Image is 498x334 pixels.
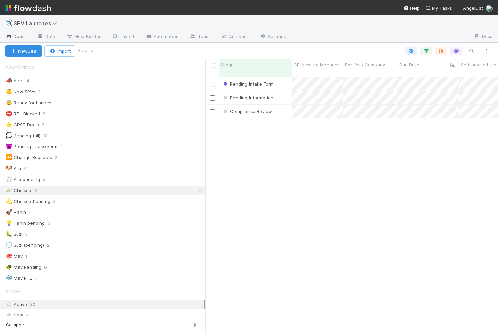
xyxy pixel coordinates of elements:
[5,242,12,248] span: 🕓
[53,197,63,206] span: 3
[5,131,40,140] div: Pending (all)
[5,209,12,215] span: 🚀
[44,263,54,271] span: 6
[6,322,24,328] span: Collapse
[184,31,215,42] a: Team
[14,20,61,27] span: SPV Launches
[47,241,56,249] span: 2
[24,164,34,173] span: 4
[294,61,339,68] span: GP Account Manager
[5,231,12,237] span: 🐛
[140,31,184,42] a: Automation
[5,241,44,249] div: Suzi (pending)
[5,198,12,204] span: 💫
[486,5,493,12] img: avatar_aa70801e-8de5-4477-ab9d-eb7c67de69c1.png
[210,95,215,101] input: Toggle Row Selected
[5,263,41,271] div: May Pending
[26,311,29,320] span: 3
[5,197,50,206] div: Chelsea Pending
[5,78,12,83] span: 📣
[345,61,385,68] span: Portfolio Company
[5,132,12,138] span: 💭
[5,100,12,105] span: 👵
[5,111,12,116] span: ⛔
[468,31,498,42] a: Docs
[5,230,22,239] div: Suzi
[403,4,420,11] div: Help
[30,301,35,307] span: 50
[25,230,35,239] span: 3
[43,131,55,140] span: 33
[5,120,39,129] div: GPST Deals
[34,186,44,195] span: 3
[5,175,40,184] div: Alix pending
[5,89,12,94] span: 👶
[5,88,35,96] div: New SPVs
[60,142,70,151] span: 4
[5,2,51,14] img: logo-inverted-e16ddd16eac7371096b0.svg
[5,264,12,270] span: 🐢
[5,164,21,173] div: Alix
[27,77,36,85] span: 4
[5,252,23,260] div: May
[5,77,24,85] div: Alert
[5,154,12,160] span: ⏪
[78,48,93,54] small: 3 deals
[54,99,63,107] span: 1
[5,153,52,162] div: Change Requests
[5,219,45,228] div: Hanin pending
[5,284,20,298] span: Stage
[463,5,483,11] span: AngelList
[222,108,272,114] span: Compliance Review
[222,108,272,115] div: Compliance Review
[61,31,106,42] a: Flow Builder
[215,31,254,42] a: Analytics
[5,165,12,171] span: 🐶
[5,142,58,151] div: Pending Intake Form
[5,274,32,282] div: May RTL
[222,80,274,87] div: Pending Intake Form
[29,208,38,217] span: 1
[5,186,31,195] div: Chelsea
[5,220,12,226] span: 💡
[31,31,61,42] a: Data
[425,5,452,11] span: My Tasks
[48,219,57,228] span: 0
[210,63,215,68] input: Toggle All Rows Selected
[5,275,12,281] span: 🐳
[66,33,101,40] span: Flow Builder
[5,311,23,320] span: New
[43,175,52,184] span: 5
[35,274,44,282] span: 7
[38,88,48,96] span: 3
[5,187,12,193] span: 🪐
[222,94,273,101] div: Pending Information
[5,253,12,259] span: 🐙
[44,45,75,57] button: Import
[425,4,452,11] a: My Tasks
[5,61,35,75] span: Saved Views
[210,109,215,114] input: Toggle Row Selected
[254,31,292,42] a: Settings
[5,20,12,26] span: ✈️
[221,61,234,68] span: Stage
[43,110,52,118] span: 6
[5,300,204,309] div: Active
[222,95,273,100] span: Pending Information
[55,153,64,162] span: 2
[42,120,51,129] span: 3
[222,81,274,87] span: Pending Intake Form
[5,176,12,182] span: ⏱️
[5,110,40,118] div: RTL Blocked
[5,208,26,217] div: Hanin
[25,252,34,260] span: 1
[5,99,51,107] div: Ready for Launch
[5,143,12,149] span: 👿
[106,31,140,42] a: Layout
[5,45,42,57] button: NewDeal
[5,121,12,127] span: ⭐
[5,33,26,40] span: Deals
[210,82,215,87] input: Toggle Row Selected
[399,61,419,68] span: Due Date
